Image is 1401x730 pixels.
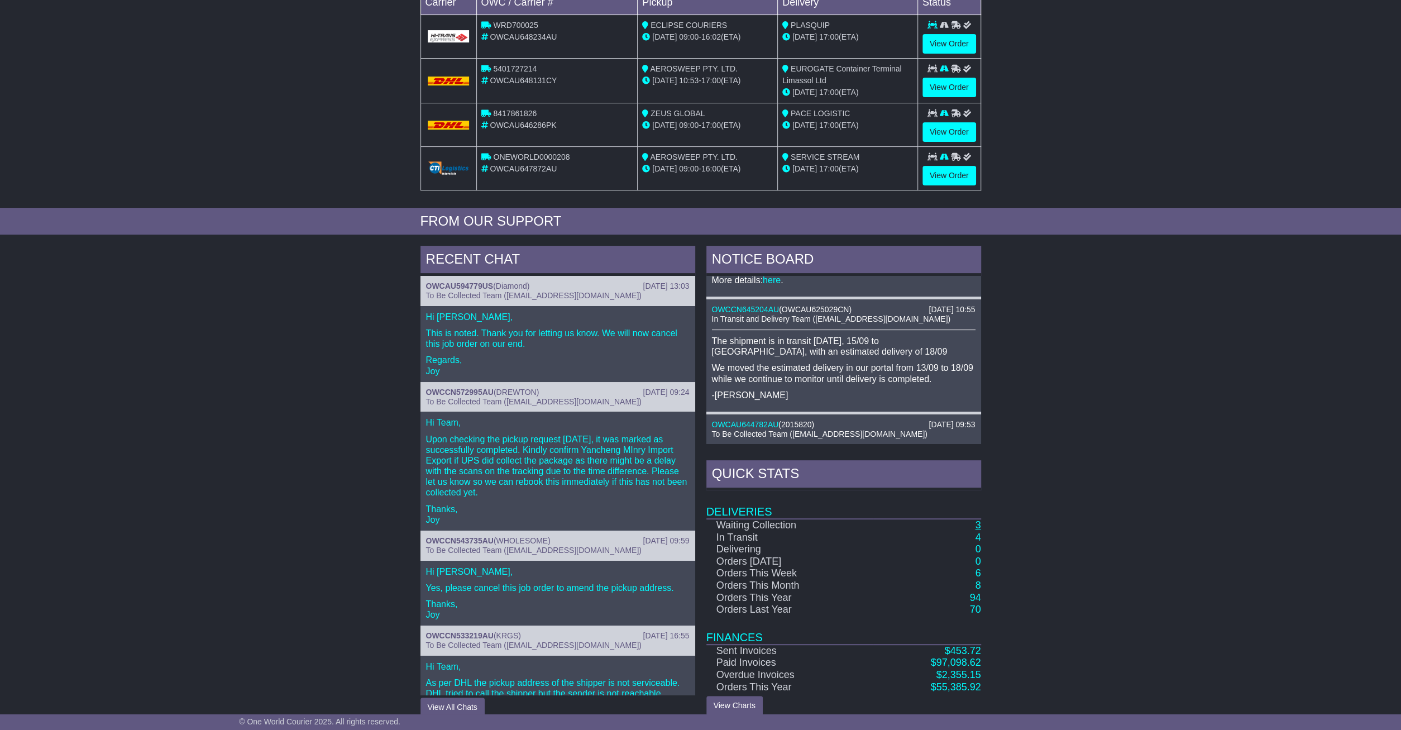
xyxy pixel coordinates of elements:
div: ( ) [712,305,976,314]
a: 0 [975,543,981,555]
a: 6 [975,567,981,579]
span: 10:53 [679,76,699,85]
div: ( ) [426,631,690,641]
span: 97,098.62 [936,657,981,668]
span: [DATE] [652,121,677,130]
span: To Be Collected Team ([EMAIL_ADDRESS][DOMAIN_NAME]) [712,430,927,438]
span: 16:02 [701,32,721,41]
span: Diamond [496,281,527,290]
img: DHL.png [428,77,470,85]
div: (ETA) [782,120,913,131]
span: [DATE] [652,164,677,173]
p: This is noted. Thank you for letting us know. We will now cancel this job order on our end. [426,328,690,349]
span: 5401727214 [493,64,537,73]
td: Orders This Month [706,580,873,592]
div: FROM OUR SUPPORT [420,213,981,230]
td: Deliveries [706,490,981,519]
span: OWCAU648234AU [490,32,557,41]
span: [DATE] [792,32,817,41]
a: OWCAU644782AU [712,420,779,429]
a: View Order [922,78,976,97]
span: 17:00 [819,32,839,41]
span: To Be Collected Team ([EMAIL_ADDRESS][DOMAIN_NAME]) [426,291,642,300]
div: RECENT CHAT [420,246,695,276]
a: OWCAU594779US [426,281,494,290]
button: View All Chats [420,698,485,717]
td: Orders This Year [706,592,873,604]
span: 09:00 [679,121,699,130]
a: 70 [969,604,981,615]
span: [DATE] [792,121,817,130]
p: More details: . [712,275,976,285]
td: Finances [706,616,981,645]
p: Yes, please cancel this job order to amend the pickup address. [426,583,690,593]
span: 2015820 [781,420,812,429]
div: - (ETA) [642,163,773,175]
td: Delivering [706,543,873,556]
span: ONEWORLD0000208 [493,152,570,161]
span: To Be Collected Team ([EMAIL_ADDRESS][DOMAIN_NAME]) [426,641,642,650]
p: Hi Team, [426,417,690,428]
p: Regards, Joy [426,355,690,376]
div: - (ETA) [642,31,773,43]
span: WRD700025 [493,21,538,30]
td: In Transit [706,532,873,544]
span: In Transit and Delivery Team ([EMAIL_ADDRESS][DOMAIN_NAME]) [712,314,951,323]
span: 17:00 [701,121,721,130]
a: $55,385.92 [930,681,981,693]
span: AEROSWEEP PTY. LTD. [650,152,737,161]
img: DHL.png [428,121,470,130]
span: 17:00 [819,88,839,97]
div: (ETA) [782,31,913,43]
div: ( ) [426,536,690,546]
a: View Order [922,34,976,54]
a: 0 [975,556,981,567]
span: [DATE] [652,32,677,41]
a: 8 [975,580,981,591]
div: [DATE] 09:24 [643,388,689,397]
span: PLASQUIP [791,21,830,30]
a: $453.72 [944,645,981,656]
td: Orders Last Year [706,604,873,616]
div: [DATE] 09:53 [929,420,975,430]
td: Overdue Invoices [706,669,873,681]
td: Orders This Year [706,681,873,694]
div: (ETA) [782,163,913,175]
span: 55,385.92 [936,681,981,693]
a: 4 [975,532,981,543]
td: Paid Invoices [706,657,873,669]
a: View Order [922,122,976,142]
div: - (ETA) [642,120,773,131]
div: ( ) [426,388,690,397]
span: 8417861826 [493,109,537,118]
a: OWCCN533219AU [426,631,494,640]
a: View Order [922,166,976,185]
p: Thanks, Joy [426,599,690,620]
span: ECLIPSE COURIERS [651,21,727,30]
a: OWCCN572995AU [426,388,494,397]
p: -[PERSON_NAME] [712,390,976,400]
span: OWCAU648131CY [490,76,557,85]
span: 17:00 [819,121,839,130]
p: Hi Team, [426,661,690,672]
span: KRGS [496,631,519,640]
span: [DATE] [792,164,817,173]
span: OWCAU647872AU [490,164,557,173]
div: [DATE] 13:03 [643,281,689,291]
a: 94 [969,592,981,603]
span: ZEUS GLOBAL [651,109,705,118]
a: $97,098.62 [930,657,981,668]
div: NOTICE BOARD [706,246,981,276]
img: GetCarrierServiceLogo [428,30,470,42]
span: 2,355.15 [941,669,981,680]
span: SERVICE STREAM [791,152,859,161]
span: [DATE] [792,88,817,97]
p: We moved the estimated delivery in our portal from 13/09 to 18/09 while we continue to monitor un... [712,362,976,384]
span: 09:00 [679,164,699,173]
div: [DATE] 16:55 [643,631,689,641]
img: GetCarrierServiceLogo [428,161,470,175]
span: To Be Collected Team ([EMAIL_ADDRESS][DOMAIN_NAME]) [426,546,642,555]
p: The shipment is in transit [DATE], 15/09 to [GEOGRAPHIC_DATA], with an estimated delivery of 18/09 [712,336,976,357]
div: Quick Stats [706,460,981,490]
p: Upon checking the pickup request [DATE], it was marked as successfully completed. Kindly confirm ... [426,434,690,498]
